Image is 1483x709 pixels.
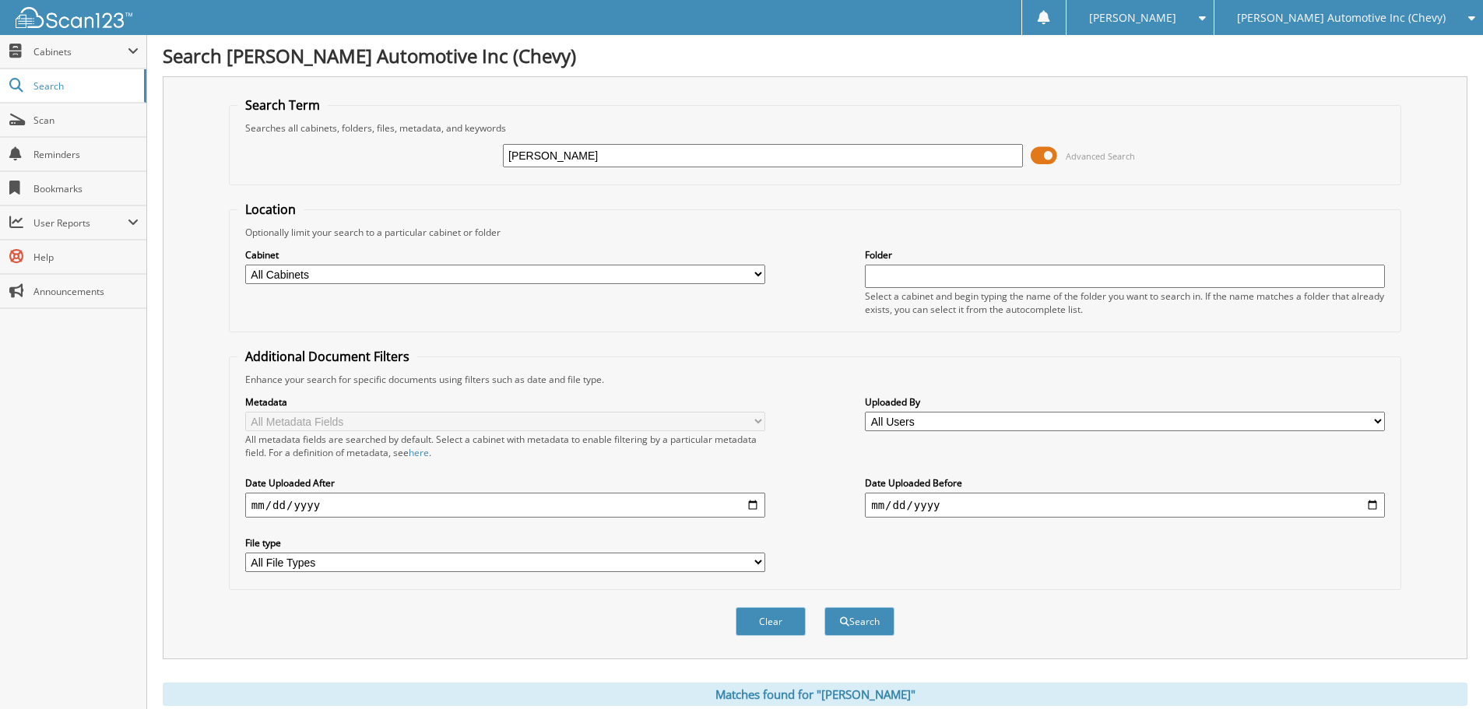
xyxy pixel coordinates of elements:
button: Clear [736,607,806,636]
span: [PERSON_NAME] [1089,13,1176,23]
legend: Search Term [237,97,328,114]
span: Cabinets [33,45,128,58]
label: File type [245,536,765,549]
legend: Additional Document Filters [237,348,417,365]
input: start [245,493,765,518]
span: Advanced Search [1066,150,1135,162]
button: Search [824,607,894,636]
div: All metadata fields are searched by default. Select a cabinet with metadata to enable filtering b... [245,433,765,459]
span: Announcements [33,285,139,298]
div: Select a cabinet and begin typing the name of the folder you want to search in. If the name match... [865,290,1385,316]
label: Metadata [245,395,765,409]
span: Help [33,251,139,264]
legend: Location [237,201,304,218]
label: Folder [865,248,1385,261]
span: Reminders [33,148,139,161]
span: Scan [33,114,139,127]
input: end [865,493,1385,518]
span: Search [33,79,136,93]
label: Uploaded By [865,395,1385,409]
label: Cabinet [245,248,765,261]
span: Bookmarks [33,182,139,195]
div: Optionally limit your search to a particular cabinet or folder [237,226,1393,239]
div: Searches all cabinets, folders, files, metadata, and keywords [237,121,1393,135]
span: User Reports [33,216,128,230]
div: Matches found for "[PERSON_NAME]" [163,683,1467,706]
img: scan123-logo-white.svg [16,7,132,28]
a: here [409,446,429,459]
div: Enhance your search for specific documents using filters such as date and file type. [237,373,1393,386]
label: Date Uploaded Before [865,476,1385,490]
span: [PERSON_NAME] Automotive Inc (Chevy) [1237,13,1446,23]
h1: Search [PERSON_NAME] Automotive Inc (Chevy) [163,43,1467,68]
label: Date Uploaded After [245,476,765,490]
